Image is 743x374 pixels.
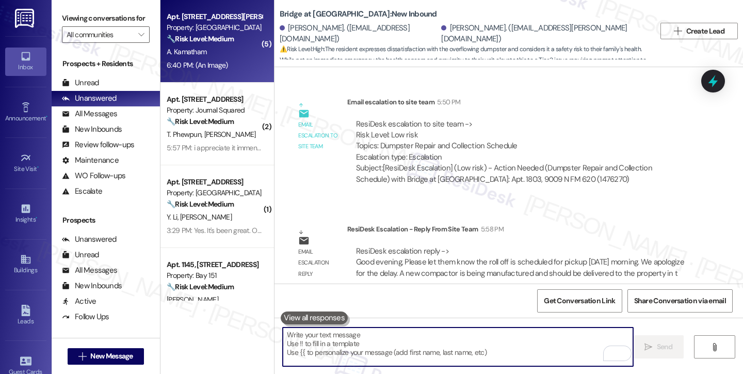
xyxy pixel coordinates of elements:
[62,77,99,88] div: Unread
[298,119,338,152] div: Email escalation to site team
[62,296,96,307] div: Active
[46,113,47,120] span: •
[5,251,46,278] a: Buildings
[15,9,36,28] img: ResiDesk Logo
[167,226,427,235] div: 3:29 PM: Yes. It's been great. Only thing we wish is for our air conditioner to be less loud.
[62,280,122,291] div: New Inbounds
[62,139,134,150] div: Review follow-ups
[434,97,460,107] div: 5:50 PM
[5,302,46,330] a: Leads
[167,34,234,43] strong: 🔧 Risk Level: Medium
[167,47,206,56] span: A. Kamatham
[280,9,437,20] b: Bridge at [GEOGRAPHIC_DATA]: New Inbound
[537,289,622,313] button: Get Conversation Link
[5,149,46,177] a: Site Visit •
[167,259,262,270] div: Apt. 1145, [STREET_ADDRESS]
[5,200,46,228] a: Insights •
[167,177,262,188] div: Apt. [STREET_ADDRESS]
[167,22,262,33] div: Property: [GEOGRAPHIC_DATA]
[180,212,232,222] span: [PERSON_NAME]
[62,10,150,26] label: Viewing conversations for
[167,94,262,105] div: Apt. [STREET_ADDRESS]
[62,265,117,276] div: All Messages
[62,93,117,104] div: Unanswered
[356,163,687,185] div: Subject: [ResiDesk Escalation] (Low risk) - Action Needed (Dumpster Repair and Collection Schedul...
[167,188,262,198] div: Property: [GEOGRAPHIC_DATA]
[5,48,46,75] a: Inbox
[90,351,133,362] span: New Message
[686,26,724,37] span: Create Lead
[62,155,119,166] div: Maintenance
[634,335,684,359] button: Send
[280,44,655,77] span: : The resident expresses dissatisfaction with the overflowing dumpster and considers it a safety ...
[441,23,648,45] div: [PERSON_NAME]. ([EMAIL_ADDRESS][PERSON_NAME][DOMAIN_NAME])
[660,23,738,39] button: Create Lead
[62,124,122,135] div: New Inbounds
[710,343,718,351] i: 
[356,246,684,278] div: ResiDesk escalation reply -> Good evening, Please let them know the roll off is scheduled for pic...
[204,130,255,139] span: [PERSON_NAME]
[62,234,117,245] div: Unanswered
[347,224,696,238] div: ResiDesk Escalation - Reply From Site Team
[283,328,633,366] textarea: To enrich screen reader interactions, please activate Accessibility in Grammarly extension settings
[478,224,504,235] div: 5:58 PM
[167,105,262,116] div: Property: Journal Squared
[167,143,271,152] div: 5:57 PM: i appreciate it immensely!
[62,186,102,197] div: Escalate
[167,60,228,70] div: 6:40 PM: (An Image)
[62,170,125,181] div: WO Follow-ups
[167,199,234,209] strong: 🔧 Risk Level: Medium
[62,108,117,119] div: All Messages
[52,58,160,69] div: Prospects + Residents
[167,130,204,139] span: T. Phewpun
[78,352,86,361] i: 
[356,119,687,163] div: ResiDesk escalation to site team -> Risk Level: Low risk Topics: Dumpster Repair and Collection S...
[280,23,439,45] div: [PERSON_NAME]. ([EMAIL_ADDRESS][DOMAIN_NAME])
[644,343,652,351] i: 
[167,270,262,281] div: Property: Bay 151
[674,27,682,35] i: 
[167,117,234,126] strong: 🔧 Risk Level: Medium
[167,295,218,304] span: [PERSON_NAME]
[62,311,109,322] div: Follow Ups
[67,26,133,43] input: All communities
[52,215,160,226] div: Prospects
[167,11,262,22] div: Apt. [STREET_ADDRESS][PERSON_NAME]
[657,341,673,352] span: Send
[36,214,37,222] span: •
[68,348,144,365] button: New Message
[167,282,234,291] strong: 🔧 Risk Level: Medium
[634,295,726,306] span: Share Conversation via email
[37,164,39,171] span: •
[544,295,615,306] span: Get Conversation Link
[627,289,733,313] button: Share Conversation via email
[138,30,144,39] i: 
[280,45,324,53] strong: ⚠️ Risk Level: High
[62,250,99,260] div: Unread
[167,212,180,222] span: Y. Li
[298,246,338,279] div: Email escalation reply
[347,97,696,111] div: Email escalation to site team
